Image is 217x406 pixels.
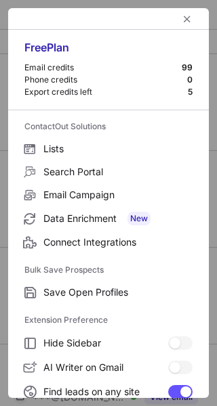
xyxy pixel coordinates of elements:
[8,355,209,380] label: AI Writer on Gmail
[179,11,195,27] button: left-button
[182,62,193,73] div: 99
[22,12,35,26] button: right-button
[24,62,182,73] div: Email credits
[188,87,193,97] div: 5
[43,189,193,201] span: Email Campaign
[8,231,209,254] label: Connect Integrations
[24,309,193,331] label: Extension Preference
[8,183,209,206] label: Email Campaign
[24,74,187,85] div: Phone credits
[8,206,209,231] label: Data Enrichment New
[24,41,193,62] div: Free Plan
[43,361,168,374] span: AI Writer on Gmail
[127,212,151,225] span: New
[24,259,193,281] label: Bulk Save Prospects
[24,87,188,97] div: Export credits left
[24,116,193,137] label: ContactOut Solutions
[8,380,209,404] label: Find leads on any site
[187,74,193,85] div: 0
[43,386,168,398] span: Find leads on any site
[8,137,209,160] label: Lists
[43,212,193,225] span: Data Enrichment
[43,143,193,155] span: Lists
[8,281,209,304] label: Save Open Profiles
[43,236,193,248] span: Connect Integrations
[8,160,209,183] label: Search Portal
[43,337,168,349] span: Hide Sidebar
[43,166,193,178] span: Search Portal
[43,286,193,298] span: Save Open Profiles
[8,331,209,355] label: Hide Sidebar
